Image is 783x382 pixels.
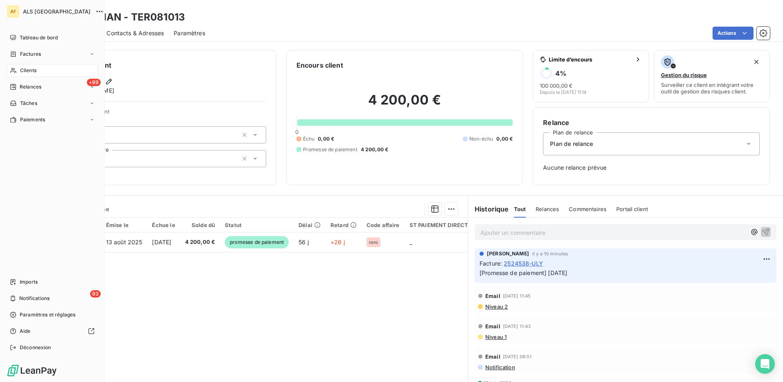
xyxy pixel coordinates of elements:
span: ALS [GEOGRAPHIC_DATA] [23,8,91,15]
span: 2524538-ULY [504,259,543,268]
div: Solde dû [185,222,215,228]
h6: Informations client [50,60,266,70]
span: roro [369,240,378,245]
h3: TERELIAN - TER081013 [72,10,185,25]
span: Paramètres et réglages [20,311,75,318]
span: Imports [20,278,38,286]
span: 100 000,00 € [540,82,573,89]
button: Actions [713,27,754,40]
span: Paiements [20,116,45,123]
span: +26 j [330,239,345,246]
span: [Promesse de paiement] [DATE] [480,269,567,276]
div: Open Intercom Messenger [755,354,775,374]
span: Contacts & Adresses [106,29,164,37]
span: Limite d’encours [549,56,631,63]
div: Statut [225,222,289,228]
span: 4 200,00 € [361,146,389,153]
div: Délai [299,222,321,228]
span: Propriétés Client [66,108,266,120]
span: 13 août 2025 [106,239,143,246]
span: [DATE] 11:43 [503,324,531,329]
span: [DATE] 11:45 [503,293,531,298]
span: 56 j [299,239,309,246]
span: 0,00 € [496,135,513,143]
span: Surveiller ce client en intégrant votre outil de gestion des risques client. [661,82,763,95]
div: Retard [330,222,357,228]
span: Aide [20,327,31,335]
span: Déconnexion [20,344,51,351]
span: Promesse de paiement [303,146,358,153]
div: AF [7,5,20,18]
span: Paramètres [174,29,205,37]
span: Non-échu [469,135,493,143]
h2: 4 200,00 € [296,92,513,116]
div: Émise le [106,222,143,228]
span: Tout [514,206,526,212]
span: +99 [87,79,101,86]
span: Portail client [616,206,648,212]
span: promesse de paiement [225,236,289,248]
span: 0,00 € [318,135,334,143]
span: 93 [90,290,101,298]
span: Email [485,353,500,360]
span: [DATE] 08:51 [503,354,532,359]
span: Échu [303,135,315,143]
span: _ [410,239,412,246]
span: Notifications [19,295,50,302]
span: Niveau 1 [484,334,507,340]
span: Tableau de bord [20,34,58,41]
span: Facture : [480,259,502,268]
button: Limite d’encours4%100 000,00 €Depuis le [DATE] 11:14 [533,50,649,102]
h6: Relance [543,118,760,127]
span: Aucune relance prévue [543,164,760,172]
span: Niveau 2 [484,303,508,310]
h6: Historique [468,204,509,214]
div: Échue le [152,222,175,228]
img: Logo LeanPay [7,364,57,377]
span: Relances [20,83,41,91]
span: [PERSON_NAME] [487,250,529,257]
span: Depuis le [DATE] 11:14 [540,90,586,95]
span: Factures [20,50,41,58]
span: Email [485,323,500,330]
span: Email [485,293,500,299]
span: 0 [295,129,299,135]
span: Commentaires [569,206,606,212]
span: Plan de relance [550,140,593,148]
div: ST PAIEMENT DIRECT [410,222,468,228]
h6: 4 % [555,69,566,77]
span: Clients [20,67,36,74]
span: Relances [536,206,559,212]
div: Code affaire [367,222,400,228]
h6: Encours client [296,60,343,70]
span: 4 200,00 € [185,238,215,246]
span: Tâches [20,100,37,107]
span: il y a 10 minutes [532,251,568,256]
span: Gestion du risque [661,72,707,78]
span: [DATE] [152,239,171,246]
a: Aide [7,325,98,338]
span: Notification [484,364,515,371]
button: Gestion du risqueSurveiller ce client en intégrant votre outil de gestion des risques client. [654,50,770,102]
